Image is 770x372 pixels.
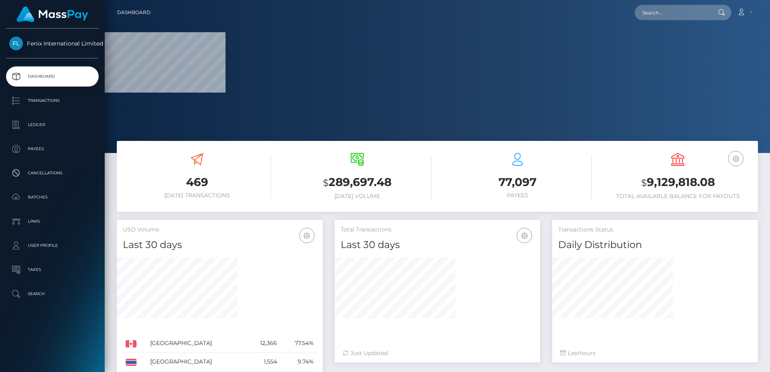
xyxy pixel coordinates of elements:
a: Taxes [6,260,99,280]
a: Batches [6,187,99,207]
a: Ledger [6,115,99,135]
a: Transactions [6,91,99,111]
td: [GEOGRAPHIC_DATA] [147,334,247,353]
h6: Total Available Balance for Payouts [604,193,752,200]
a: Cancellations [6,163,99,183]
small: $ [323,177,329,188]
h4: Last 30 days [123,238,317,252]
p: Payees [9,143,95,155]
td: 12,366 [247,334,280,353]
a: Payees [6,139,99,159]
h3: 9,129,818.08 [604,174,752,191]
img: MassPay Logo [17,6,88,22]
div: Last hours [560,349,750,358]
img: TH.png [126,359,137,366]
img: Fenix International Limited [9,37,23,50]
h4: Last 30 days [341,238,534,252]
a: Links [6,211,99,231]
td: [GEOGRAPHIC_DATA] [147,353,247,371]
h3: 469 [123,174,271,190]
img: CA.png [126,340,137,347]
p: Links [9,215,95,227]
a: User Profile [6,236,99,256]
p: Taxes [9,264,95,276]
h6: [DATE] Transactions [123,192,271,199]
h3: 289,697.48 [283,174,431,191]
small: $ [641,177,647,188]
h3: 77,097 [443,174,592,190]
td: 77.54% [280,334,316,353]
div: Just Updated [343,349,532,358]
h4: Daily Distribution [558,238,752,252]
h6: [DATE] Volume [283,193,431,200]
h5: Transactions Status [558,226,752,234]
p: Transactions [9,95,95,107]
h5: USD Volume [123,226,317,234]
p: Batches [9,191,95,203]
p: Dashboard [9,70,95,83]
h6: Payees [443,192,592,199]
a: Dashboard [6,66,99,87]
input: Search... [635,5,710,20]
p: Search [9,288,95,300]
p: Cancellations [9,167,95,179]
a: Search [6,284,99,304]
td: 1,554 [247,353,280,371]
p: User Profile [9,240,95,252]
p: Ledger [9,119,95,131]
td: 9.74% [280,353,316,371]
a: Dashboard [117,4,151,21]
h5: Total Transactions [341,226,534,234]
span: Fenix International Limited [6,40,99,47]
